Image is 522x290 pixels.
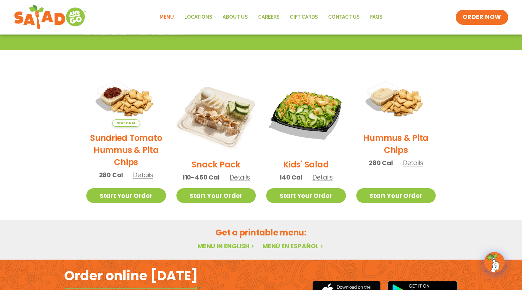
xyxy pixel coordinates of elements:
[285,9,323,25] a: GIFT CARDS
[112,119,140,127] span: Seasonal
[262,242,325,250] a: Menú en español
[64,267,198,284] h2: Order online [DATE]
[356,132,436,156] h2: Hummus & Pita Chips
[356,74,436,127] img: Product photo for Hummus & Pita Chips
[179,9,217,25] a: Locations
[253,9,285,25] a: Careers
[356,188,436,203] a: Start Your Order
[99,170,123,180] span: 280 Cal
[266,188,346,203] a: Start Your Order
[154,9,179,25] a: Menu
[403,158,423,167] span: Details
[463,13,501,21] span: ORDER NOW
[266,74,346,153] img: Product photo for Kids’ Salad
[86,188,166,203] a: Start Your Order
[86,132,166,168] h2: Sundried Tomato Hummus & Pita Chips
[283,158,329,171] h2: Kids' Salad
[312,173,333,182] span: Details
[133,171,153,179] span: Details
[365,9,388,25] a: FAQs
[197,242,255,250] a: Menu in English
[279,173,302,182] span: 140 Cal
[323,9,365,25] a: Contact Us
[154,9,388,25] nav: Menu
[230,173,250,182] span: Details
[182,173,220,182] span: 110-450 Cal
[86,74,166,127] img: Product photo for Sundried Tomato Hummus & Pita Chips
[14,3,87,31] img: new-SAG-logo-768×292
[485,253,504,272] img: wpChatIcon
[217,9,253,25] a: About Us
[369,158,393,167] span: 280 Cal
[81,226,441,239] h2: Get a printable menu:
[176,188,256,203] a: Start Your Order
[176,74,256,153] img: Product photo for Snack Pack
[456,10,508,25] a: ORDER NOW
[192,158,240,171] h2: Snack Pack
